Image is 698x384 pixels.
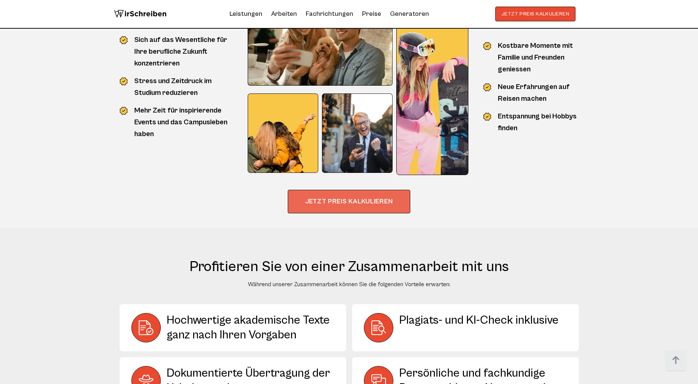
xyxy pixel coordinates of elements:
img: image (45) [396,6,468,175]
li: Kostbare Momente mit Familie und Freunden geniessen [498,40,578,75]
img: logo wirschreiben [114,7,167,21]
p: Während unserer Zusammenarbeit können Sie die folgenden Vorteile erwarten: [120,279,579,289]
img: image (42) [248,6,393,88]
img: Hochwertige akademische Texte ganz nach Ihren Vorgaben [139,320,153,335]
li: Entspannung bei Hobbys finden [498,111,578,134]
a: Leistungen [230,8,262,20]
img: image (44) [322,92,393,175]
li: Stress und Zeitdruck im Studium reduzieren [134,75,233,99]
li: Mehr Zeit für inspirierende Events und das Campusleben haben [134,105,233,140]
img: button top [665,349,687,371]
div: Plagiats- und KI-Check inklusive [399,313,559,342]
button: JETZT PREIS KALKULIEREN [495,7,576,21]
img: Plagiats- und KI-Check inklusive [371,320,386,335]
a: Fachrichtungen [306,8,353,20]
div: Hochwertige akademische Texte ganz nach Ihren Vorgaben [167,313,334,342]
h2: Profitieren Sie von einer Zusammenarbeit mit uns [120,258,579,275]
li: Sich auf das Wesentliche für Ihre berufliche Zukunft konzentrieren [134,34,233,70]
img: image (43) [248,92,318,175]
a: Arbeiten [271,8,297,20]
li: Neue Erfahrungen auf Reisen machen [498,81,578,105]
a: Preise [362,10,381,18]
button: JETZT PREIS KALKULIEREN [288,190,410,213]
a: Generatoren [390,8,429,20]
